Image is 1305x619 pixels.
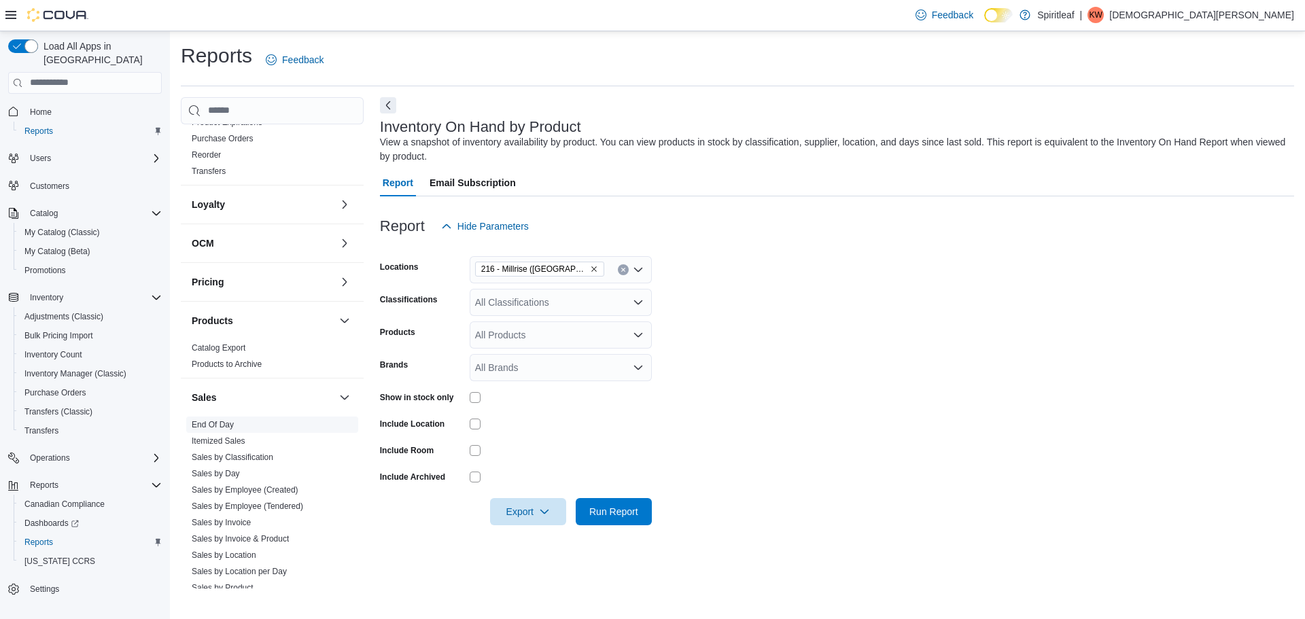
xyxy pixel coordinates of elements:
[19,123,162,139] span: Reports
[14,421,167,440] button: Transfers
[24,177,162,194] span: Customers
[14,326,167,345] button: Bulk Pricing Import
[19,366,162,382] span: Inventory Manager (Classic)
[30,208,58,219] span: Catalog
[19,404,162,420] span: Transfers (Classic)
[192,391,217,404] h3: Sales
[24,477,162,493] span: Reports
[984,8,1013,22] input: Dark Mode
[24,311,103,322] span: Adjustments (Classic)
[380,392,454,403] label: Show in stock only
[192,314,334,328] button: Products
[3,579,167,599] button: Settings
[19,243,162,260] span: My Catalog (Beta)
[576,498,652,525] button: Run Report
[192,517,251,528] span: Sales by Invoice
[14,261,167,280] button: Promotions
[19,404,98,420] a: Transfers (Classic)
[19,328,99,344] a: Bulk Pricing Import
[336,196,353,213] button: Loyalty
[19,308,162,325] span: Adjustments (Classic)
[30,107,52,118] span: Home
[30,453,70,463] span: Operations
[1087,7,1104,23] div: Kristen W
[14,402,167,421] button: Transfers (Classic)
[24,581,65,597] a: Settings
[633,297,644,308] button: Open list of options
[192,198,225,211] h3: Loyalty
[24,537,53,548] span: Reports
[14,533,167,552] button: Reports
[19,515,84,531] a: Dashboards
[14,122,167,141] button: Reports
[24,556,95,567] span: [US_STATE] CCRS
[19,423,162,439] span: Transfers
[436,213,534,240] button: Hide Parameters
[24,104,57,120] a: Home
[181,340,364,378] div: Products
[380,97,396,113] button: Next
[192,550,256,560] a: Sales by Location
[633,362,644,373] button: Open list of options
[24,289,162,306] span: Inventory
[192,468,240,479] span: Sales by Day
[192,419,234,430] span: End Of Day
[260,46,329,73] a: Feedback
[336,313,353,329] button: Products
[1090,7,1102,23] span: KW
[24,205,162,222] span: Catalog
[192,150,221,160] a: Reorder
[192,583,254,593] a: Sales by Product
[192,166,226,177] span: Transfers
[19,262,71,279] a: Promotions
[30,292,63,303] span: Inventory
[192,484,298,495] span: Sales by Employee (Created)
[19,496,162,512] span: Canadian Compliance
[481,262,587,276] span: 216 - Millrise ([GEOGRAPHIC_DATA])
[192,436,245,446] a: Itemized Sales
[19,366,132,382] a: Inventory Manager (Classic)
[192,359,262,370] span: Products to Archive
[24,368,126,379] span: Inventory Manager (Classic)
[192,133,254,144] span: Purchase Orders
[14,223,167,242] button: My Catalog (Classic)
[192,582,254,593] span: Sales by Product
[19,385,92,401] a: Purchase Orders
[24,289,69,306] button: Inventory
[24,126,53,137] span: Reports
[192,275,224,289] h3: Pricing
[192,534,289,544] a: Sales by Invoice & Product
[430,169,516,196] span: Email Subscription
[383,169,413,196] span: Report
[192,501,303,511] a: Sales by Employee (Tendered)
[30,480,58,491] span: Reports
[192,359,262,369] a: Products to Archive
[24,227,100,238] span: My Catalog (Classic)
[19,347,162,363] span: Inventory Count
[24,499,105,510] span: Canadian Compliance
[192,166,226,176] a: Transfers
[27,8,88,22] img: Cova
[19,308,109,325] a: Adjustments (Classic)
[24,450,75,466] button: Operations
[19,534,58,550] a: Reports
[192,533,289,544] span: Sales by Invoice & Product
[14,364,167,383] button: Inventory Manager (Classic)
[192,198,334,211] button: Loyalty
[380,119,581,135] h3: Inventory On Hand by Product
[336,235,353,251] button: OCM
[192,134,254,143] a: Purchase Orders
[282,53,324,67] span: Feedback
[633,330,644,340] button: Open list of options
[1109,7,1294,23] p: [DEMOGRAPHIC_DATA][PERSON_NAME]
[30,181,69,192] span: Customers
[590,265,598,273] button: Remove 216 - Millrise (Calgary) from selection in this group
[192,567,287,576] a: Sales by Location per Day
[3,476,167,495] button: Reports
[24,387,86,398] span: Purchase Orders
[24,150,162,166] span: Users
[24,349,82,360] span: Inventory Count
[24,246,90,257] span: My Catalog (Beta)
[24,580,162,597] span: Settings
[192,501,303,512] span: Sales by Employee (Tendered)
